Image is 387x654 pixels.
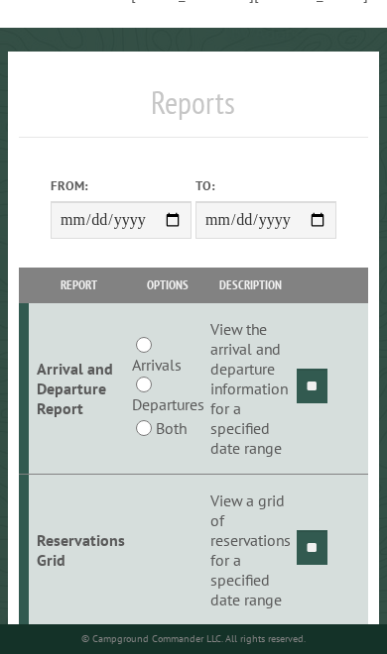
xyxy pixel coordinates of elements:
label: Both [156,416,187,440]
td: Arrival and Departure Report [29,303,128,475]
th: Options [128,268,206,302]
td: View the arrival and departure information for a specified date range [207,303,294,475]
td: Reservations Grid [29,475,128,626]
label: Arrivals [132,353,182,377]
th: Description [207,268,294,302]
label: From: [51,176,192,195]
label: Departures [132,392,204,416]
td: View a grid of reservations for a specified date range [207,475,294,626]
label: To: [195,176,336,195]
th: Report [29,268,128,302]
small: © Campground Commander LLC. All rights reserved. [81,632,306,645]
h1: Reports [19,83,367,138]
